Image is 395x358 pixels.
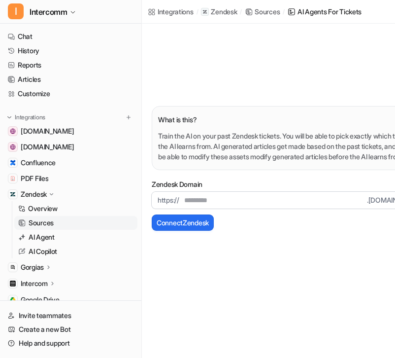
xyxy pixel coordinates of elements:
div: Integrations [158,6,194,17]
span: [DOMAIN_NAME] [21,142,74,152]
label: Zendesk Domain [152,180,202,188]
p: Sources [29,218,54,228]
p: Integrations [15,113,45,121]
div: AI Agents for tickets [297,6,362,17]
img: app.intercom.com [10,144,16,150]
img: expand menu [6,114,13,121]
img: www.helpdesk.com [10,128,16,134]
p: Intercom [21,279,48,288]
a: Zendesk [201,7,237,17]
img: PDF Files [10,176,16,181]
span: Confluence [21,158,56,168]
p: AI Copilot [29,247,57,256]
a: Sources [245,6,280,17]
a: Sources [14,216,137,230]
a: Invite teammates [4,309,137,322]
a: app.intercom.com[DOMAIN_NAME] [4,140,137,154]
a: History [4,44,137,58]
a: AI Copilot [14,245,137,258]
span: https:// [152,192,179,209]
a: www.helpdesk.com[DOMAIN_NAME] [4,124,137,138]
span: / [197,7,198,16]
img: menu_add.svg [125,114,132,121]
a: Chat [4,30,137,43]
span: I [8,3,24,19]
a: Overview [14,202,137,215]
a: Customize [4,87,137,101]
a: Create a new Bot [4,322,137,336]
a: ConfluenceConfluence [4,156,137,170]
img: Zendesk [10,191,16,197]
span: Intercomm [30,5,67,19]
img: Google Drive [10,297,16,303]
span: PDF Files [21,174,48,183]
button: ConnectZendesk [152,215,214,231]
span: / [240,7,242,16]
a: Google DriveGoogle Drive [4,293,137,307]
p: Zendesk [21,189,47,199]
div: Sources [255,6,280,17]
span: [DOMAIN_NAME] [21,126,74,136]
p: AI Agent [29,232,55,242]
a: Reports [4,58,137,72]
p: Gorgias [21,262,44,272]
p: Overview [28,204,58,214]
p: Zendesk [211,7,237,17]
img: Intercom [10,281,16,286]
span: / [283,7,285,16]
img: Gorgias [10,264,16,270]
span: Google Drive [21,295,60,305]
a: Articles [4,72,137,86]
img: Confluence [10,160,16,166]
a: Help and support [4,336,137,350]
a: AI Agents for tickets [288,6,362,17]
a: AI Agent [14,230,137,244]
a: PDF FilesPDF Files [4,172,137,185]
a: Integrations [148,6,194,17]
button: Integrations [4,112,48,122]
